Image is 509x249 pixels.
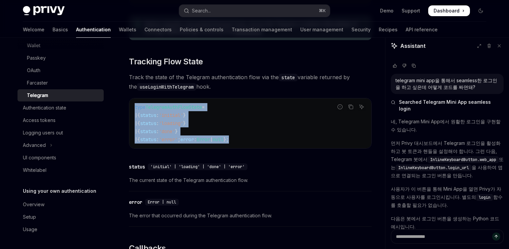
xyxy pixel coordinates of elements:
span: InlineKeyboardButton.web_app [430,157,496,162]
span: status [140,128,156,134]
a: Access tokens [18,114,104,126]
button: Toggle dark mode [475,5,486,16]
button: Toggle Advanced section [18,139,104,151]
span: }; [224,136,229,143]
span: Error [197,136,210,143]
button: Send message [492,232,500,241]
span: : [156,112,159,118]
button: Copy chat response [410,62,418,69]
a: Dashboard [428,5,470,16]
p: 다음은 봇에서 로그인 버튼을 생성하는 Python 코드 예시입니다. [391,215,504,231]
span: : [156,120,159,126]
span: = [202,104,205,110]
div: Logging users out [23,129,63,137]
button: Ask AI [357,102,366,111]
span: 'loading' [159,120,183,126]
span: ⌘ K [319,8,326,13]
a: Security [351,22,371,38]
div: telegram mini app을 통해서 seamless한 로그인을 하고 싶은데 어떻게 코드를 짜면돼? [396,77,499,91]
div: Telegram [27,91,48,99]
span: The current state of the Telegram authentication flow. [129,176,372,184]
span: : [156,128,159,134]
span: Tracking Flow State [129,56,203,67]
div: Overview [23,200,44,209]
span: The error that occurred during the Telegram authentication flow. [129,212,372,220]
span: | [135,128,137,134]
textarea: Ask a question... [391,229,504,244]
div: OAuth [27,66,40,74]
p: 사용자가 이 버튼을 통해 Mini App을 열면 Privy가 자동으로 사용자를 로그인시킵니다. 별도의 함수를 호출할 필요가 없습니다. [391,185,504,209]
h5: Using your own authentication [23,187,96,195]
a: Farcaster [18,77,104,89]
a: Whitelabel [18,164,104,176]
a: Passkey [18,52,104,64]
a: User management [300,22,343,38]
div: Advanced [23,141,46,149]
button: Copy the contents from the code block [346,102,355,111]
a: Demo [380,7,394,14]
div: status [129,163,145,170]
button: Open search [179,5,330,17]
code: useLoginWithTelegram [137,83,196,91]
a: Logging users out [18,127,104,139]
a: Usage [18,223,104,236]
a: Connectors [144,22,172,38]
a: Policies & controls [180,22,224,38]
span: TelegramAuthFlowState [145,104,202,110]
div: Access tokens [23,116,56,124]
span: : [156,136,159,143]
a: Setup [18,211,104,223]
p: 네, Telegram Mini App에서 원활한 로그인을 구현할 수 있습니다. [391,118,504,134]
span: } [175,128,178,134]
div: Setup [23,213,36,221]
span: 'error' [159,136,178,143]
a: Wallets [119,22,136,38]
span: ; [178,136,180,143]
span: 'initial' | 'loading' | 'done' | 'error' [150,164,245,169]
code: state [279,74,298,81]
img: dark logo [23,6,65,15]
div: Authentication state [23,104,66,112]
div: Farcaster [27,79,48,87]
div: Passkey [27,54,46,62]
a: Transaction management [232,22,292,38]
span: 'initial' [159,112,183,118]
span: | [135,112,137,118]
span: | [135,120,137,126]
div: Whitelabel [23,166,46,174]
span: Assistant [400,42,426,50]
span: login [479,195,490,200]
a: Overview [18,198,104,211]
a: Welcome [23,22,44,38]
span: { [137,112,140,118]
span: status [140,120,156,126]
span: status [140,112,156,118]
a: Authentication state [18,102,104,114]
a: API reference [406,22,438,38]
span: null [213,136,224,143]
span: Track the state of the Telegram authentication flow via the variable returned by the hook. [129,72,372,91]
span: { [137,120,140,126]
div: error [129,199,142,206]
span: { [137,136,140,143]
span: status [140,136,156,143]
span: { [137,128,140,134]
a: Recipes [379,22,398,38]
a: OAuth [18,64,104,76]
span: InlineKeyboardButton.login_url [398,165,469,170]
button: Searched Telegram Mini App seamless login [391,99,504,112]
span: Error | null [148,199,176,205]
div: Usage [23,225,37,234]
span: type [135,104,145,110]
a: Basics [53,22,68,38]
button: Report incorrect code [336,102,344,111]
a: Authentication [76,22,111,38]
a: Telegram [18,89,104,101]
a: Support [402,7,420,14]
span: Searched Telegram Mini App seamless login [399,99,504,112]
div: Search... [192,7,211,15]
span: Dashboard [434,7,460,14]
button: Vote that response was not good [400,62,408,69]
span: | [210,136,213,143]
p: 먼저 Privy 대시보드에서 Telegram 로그인을 활성화하고 봇 토큰과 핸들을 설정해야 합니다. 그런 다음, Telegram 봇에서 또는 을 사용하여 앱으로 연결되는 로그... [391,139,504,180]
